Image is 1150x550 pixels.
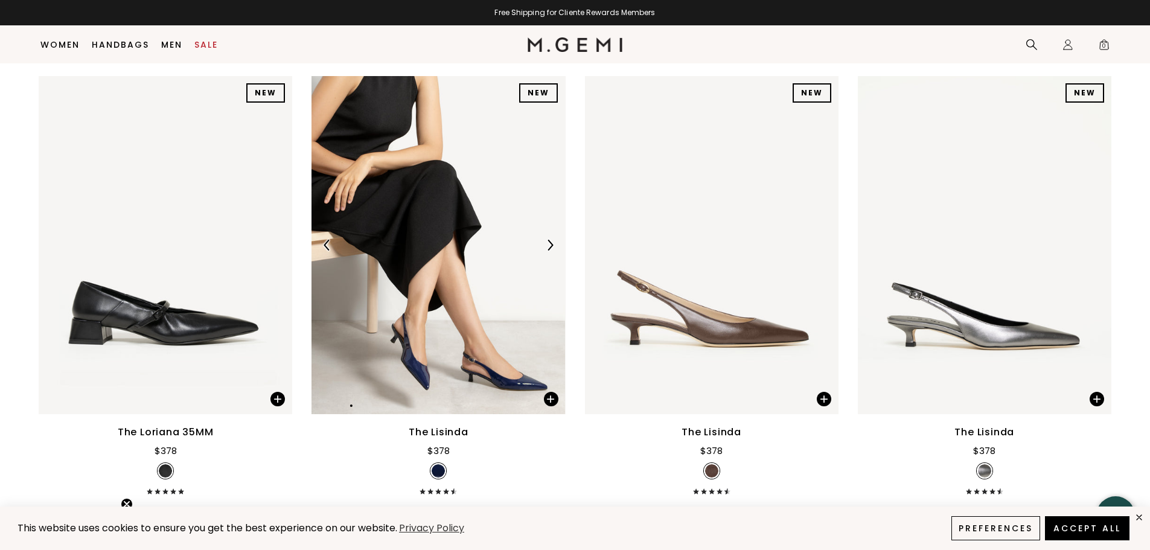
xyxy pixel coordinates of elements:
[118,425,214,440] div: The Loriana 35MM
[409,425,468,440] div: The Lisinda
[427,444,450,458] div: $378
[39,76,292,494] a: The Loriana 35MMNEWThe Loriana 35MMThe Loriana 35MM$378
[1065,83,1104,103] div: NEW
[951,516,1040,540] button: Preferences
[528,37,622,52] img: M.Gemi
[397,521,466,536] a: Privacy Policy (opens in a new tab)
[311,76,565,494] a: Previous ArrowNext ArrowThe Lisinda$378
[585,76,839,414] img: The Lisinda
[973,444,995,458] div: $378
[682,425,741,440] div: The Lisinda
[1098,41,1110,53] span: 0
[159,464,172,478] img: v_7387975778363_SWATCH_50x.jpg
[39,76,292,414] img: The Loriana 35MM
[700,444,723,458] div: $378
[432,464,445,478] img: v_7387911258171_SWATCH_50x.jpg
[311,76,565,414] img: The Lisinda
[292,76,546,414] img: The Loriana 35MM
[858,76,1111,414] img: The Lisinda
[194,40,218,50] a: Sale
[121,498,133,510] button: Close teaser
[1045,516,1129,540] button: Accept All
[978,464,991,478] img: v_7387911159867_SWATCH_50x.jpg
[793,83,831,103] div: NEW
[40,40,80,50] a: Women
[92,40,149,50] a: Handbags
[161,40,182,50] a: Men
[545,240,555,251] img: Next Arrow
[565,76,819,414] img: The Lisinda
[585,76,839,494] a: The LisindaNEWThe LisindaThe Lisinda$378
[839,76,1092,414] img: The Lisinda
[705,464,718,478] img: v_7387911192635_SWATCH_50x.jpg
[954,425,1014,440] div: The Lisinda
[322,240,333,251] img: Previous Arrow
[858,76,1111,494] a: The LisindaNEWThe LisindaThe Lisinda$378
[519,83,558,103] div: NEW
[18,521,397,535] span: This website uses cookies to ensure you get the best experience on our website.
[1134,513,1144,522] div: close
[246,83,285,103] div: NEW
[155,444,177,458] div: $378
